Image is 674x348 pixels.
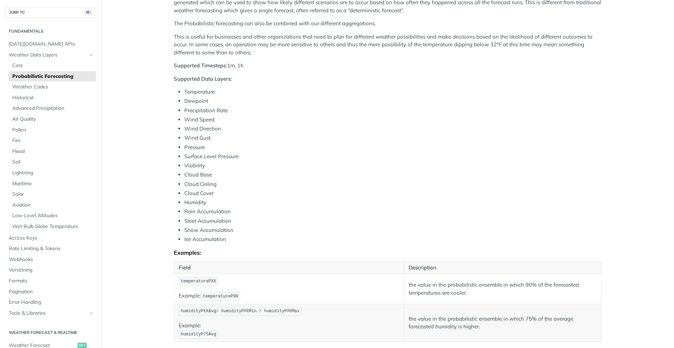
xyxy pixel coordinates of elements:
a: Fire [9,135,96,146]
span: Error Handling [9,299,94,306]
a: Versioning [5,265,96,275]
a: Pollen [9,125,96,135]
li: Temperature [184,88,601,96]
p: Description [409,264,596,272]
a: Formats [5,276,96,286]
p: The Probabilistic forecasting can also be combined with our different aggregations. [174,20,601,28]
span: Aviation [12,202,94,209]
a: Aviation [9,200,96,210]
h2: Weather Forecast & realtime [5,329,96,336]
li: Wind Direction [184,125,601,133]
a: Wet Bulb Globe Temperature [9,221,96,232]
li: Wind Gust [184,134,601,142]
li: Humidity [184,199,601,207]
span: Air Quality [12,116,94,123]
span: Wet Bulb Globe Temperature [12,223,94,230]
a: Weather Codes [9,82,96,92]
p: Field [179,264,399,272]
a: Rate Limiting & Tokens [5,243,96,254]
li: Ice Accumulation [184,235,601,243]
li: Snow Accumulation [184,226,601,234]
a: Solar [9,189,96,200]
p: the value in the probabilistic ensemble in which 90% of the forecasted temperatures are cooler. [409,281,596,297]
span: Access Keys [9,235,94,242]
span: Advanced Precipitation [12,105,94,112]
a: Access Keys [5,233,96,243]
span: Probabilistic Forecasting [12,73,94,80]
li: Cloud Cover [184,189,601,198]
a: Webhooks [5,254,96,265]
strong: Supported Data Layers: [174,75,232,82]
li: Rain Accumulation [184,208,601,216]
span: humidityP75Avg [181,332,216,337]
li: Cloud Base [184,171,601,179]
a: Core [9,60,96,71]
button: Show subpages for Tools & Libraries [88,310,94,316]
li: Surface Level Pressure [184,153,601,161]
span: Lightning [12,169,94,176]
span: humidityPXXAvg/ humidityPXXMin / humidityPXXMax [181,309,299,314]
a: Air Quality [9,114,96,125]
p: Example: [179,322,399,340]
span: Webhooks [9,256,94,263]
button: Hide subpages for Weather Data Layers [88,52,94,58]
span: Weather Data Layers [9,52,87,59]
h2: Fundamentals [5,28,96,34]
a: Lightning [9,168,96,178]
a: Advanced Precipitation [9,103,96,114]
span: Core [12,62,94,69]
li: Visibility [184,162,601,170]
strong: Supported Timesteps: [174,62,227,69]
span: Versioning [9,267,94,274]
span: Rate Limiting & Tokens [9,245,94,252]
span: Solar [12,191,94,198]
span: Pagination [9,288,94,295]
span: Low-Level Altitudes [12,212,94,219]
a: Soil [9,157,96,167]
span: Fire [12,137,94,144]
p: Example: [179,292,399,302]
a: [DATE][DOMAIN_NAME] APIs [5,39,96,49]
a: Flood [9,146,96,157]
span: [DATE][DOMAIN_NAME] APIs [9,41,94,48]
a: Low-Level Altitudes [9,210,96,221]
a: Pagination [5,287,96,297]
li: Dewpoint [184,97,601,105]
li: Cloud Ceiling [184,180,601,188]
li: Precipitation Rate [184,107,601,115]
a: Historical [9,93,96,103]
a: Probabilistic Forecasting [9,71,96,82]
li: Wind Speed [184,116,601,124]
span: temperatureP90 [203,294,238,299]
div: Examples: [174,249,601,256]
a: Maritime [9,179,96,189]
a: Error Handling [5,297,96,308]
span: Historical [12,94,94,101]
span: Tools & Libraries [9,310,87,317]
a: Weather Data LayersHide subpages for Weather Data Layers [5,50,96,60]
p: 1m, 1h [174,62,601,70]
span: temperaturePXX [181,279,216,284]
span: Formats [9,277,94,285]
li: Sleet Accumulation [184,217,601,225]
span: Pollen [12,127,94,134]
li: Pressure [184,143,601,152]
span: ⌘/ [84,9,92,15]
span: Soil [12,159,94,166]
a: Tools & LibrariesShow subpages for Tools & Libraries [5,308,96,319]
p: the value in the probabilistic ensemble in which 75% of the average forecasted humidity is higher. [409,315,596,331]
span: Maritime [12,180,94,187]
span: Flood [12,148,94,155]
span: Weather Codes [12,83,94,91]
p: This is useful for businesses and other organizations that need to plan for different weather pos... [174,33,601,57]
button: JUMP TO⌘/ [5,7,96,18]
